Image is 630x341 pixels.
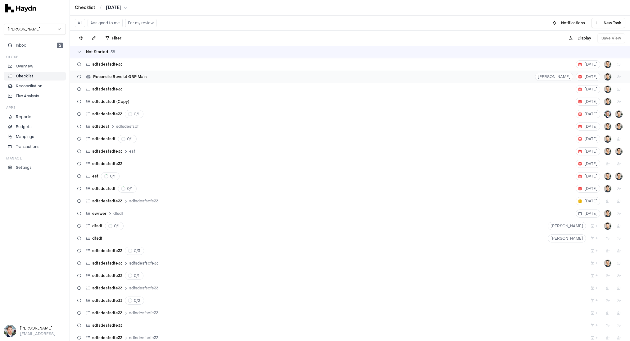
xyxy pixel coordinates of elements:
p: Transactions [16,144,39,150]
span: [DATE] [578,99,597,104]
button: [DATE] [576,197,600,205]
p: Flux Analysis [16,93,39,99]
span: sdfsdesfsdfe33 [92,87,122,92]
button: [DATE] [576,210,600,218]
img: Jeremy Hon [604,61,611,68]
span: sdfsdesfsdfe33 [92,149,122,154]
button: Notifications [549,18,589,28]
h3: Close [6,55,18,59]
button: Jeremy Hon [604,148,611,155]
img: Jeremy Hon [604,85,611,93]
span: dfsdf [113,211,123,216]
p: Overview [16,63,33,69]
button: New Task [591,18,625,28]
span: sdfsdesfsdfe33 [92,161,122,166]
span: sdfsdesfsdfe33 [92,62,122,67]
span: esf [92,174,98,179]
img: Jeremy Hon [604,173,611,180]
span: sdfsdesfsdf [92,136,116,141]
a: Checklist [4,72,66,81]
span: sdfsdesfsdfe33 [92,323,122,328]
img: Jeremy Hon [604,210,611,217]
p: Checklist [16,73,33,79]
span: ewrwer [92,211,107,216]
span: sdfsdesfsdf [92,186,116,191]
button: [DATE] [576,147,600,155]
button: + [588,234,600,242]
button: + [588,272,600,279]
span: 0 / 1 [114,223,120,228]
button: + [588,322,600,329]
span: Not Started [86,49,108,54]
img: Jeremy Hon [604,135,611,143]
a: Budgets [4,122,66,131]
span: [DATE] [578,161,597,166]
span: [DATE] [578,124,597,129]
a: Flux Analysis [4,92,66,100]
span: sdfsdesfsdfe33 [92,335,122,340]
p: Reports [16,114,31,120]
span: [DATE] [578,199,597,204]
button: [PERSON_NAME] [548,222,586,230]
img: Jeremy Hon [615,173,623,180]
span: sdfsdesfsdfe33 [92,199,122,204]
p: Budgets [16,124,32,130]
h3: Manage [6,156,22,161]
a: Mappings [4,132,66,141]
button: + [588,222,600,230]
button: [DATE] [576,160,600,168]
button: Jeremy Hon [604,98,611,105]
span: Inbox [16,43,26,48]
a: Reconciliation [4,82,66,90]
span: sdfsdesfsdfe33 [92,261,122,266]
button: [DATE] [576,110,600,118]
span: 2 [57,43,63,48]
img: Jeremy Hon [615,123,623,130]
span: sdfsdesfsdfe33 [129,261,158,266]
span: esf [129,149,135,154]
span: sdfsdesfsdfe33 [92,311,122,316]
img: Jeremy Hon [615,148,623,155]
p: Reconciliation [16,83,42,89]
button: + [588,260,600,267]
span: sdfsdesfsdfe33 [129,335,158,340]
span: sdfsdesfsdfe33 [129,311,158,316]
img: Jeremy Hon [604,123,611,130]
span: sdfsdesfsdfe33 [129,286,158,291]
span: 0 / 1 [110,174,116,179]
span: sdfsdesfsdfe33 [92,248,122,253]
span: sdfsdesfsdfe33 [129,199,158,204]
img: svg+xml,%3c [5,4,36,12]
span: sdfsdesfsdfe33 [92,273,122,278]
button: Jeremy Hon [604,73,611,81]
span: dfsdf [92,236,102,241]
button: Display [565,33,595,43]
button: [DATE] [576,98,600,106]
span: 0 / 3 [134,248,140,253]
nav: breadcrumb [75,5,128,11]
button: Ole Heine [604,110,611,118]
p: [EMAIL_ADDRESS] [20,331,66,337]
button: + [588,284,600,292]
a: Checklist [75,5,95,11]
span: 0 / 1 [134,112,139,117]
span: [DATE] [578,149,597,154]
span: [DATE] [578,211,597,216]
span: 0 / 1 [134,273,139,278]
span: [DATE] [106,5,121,11]
button: Filter [102,33,125,43]
button: + [588,297,600,304]
span: [DATE] [578,112,597,117]
img: Jeremy Hon [604,185,611,192]
span: sdfsdesfsdfe33 [92,112,122,117]
span: sdfsdesf [92,124,109,129]
button: [DATE] [576,185,600,193]
button: + [588,247,600,255]
span: [DATE] [578,74,597,79]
